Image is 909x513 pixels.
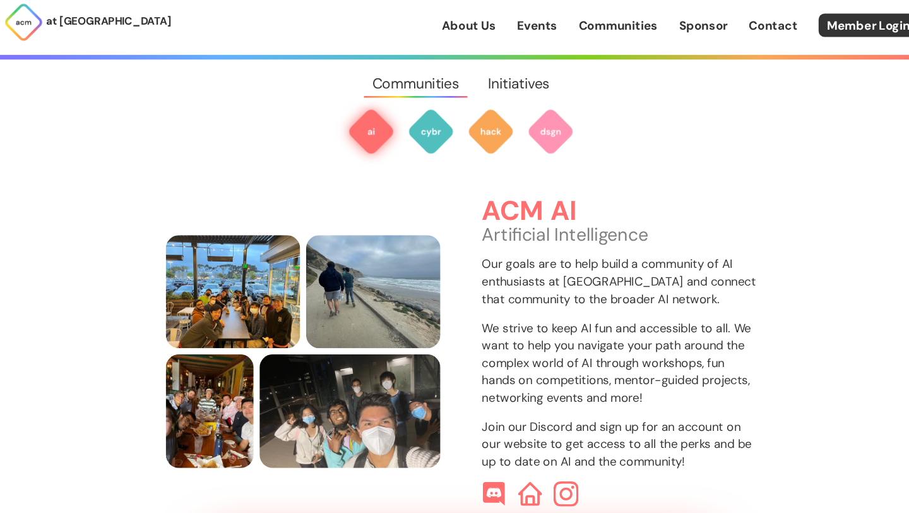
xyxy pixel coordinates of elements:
p: Artificial Intelligence [475,218,735,234]
a: Contact [728,20,774,36]
a: About Us [436,20,487,36]
img: ACM Cyber [403,106,449,151]
h3: ACM AI [475,190,735,219]
a: Events [508,20,546,36]
a: Initiatives [466,60,552,106]
img: three people, one holding a massive water jug, hiking by the sea [307,227,435,335]
a: Communities [566,20,641,36]
img: members sitting at a table smiling [174,227,302,335]
img: ACM AI [347,106,392,151]
img: ACM Logo [20,6,58,44]
img: ACM Hack [460,106,506,151]
img: ACM Design [517,106,562,151]
a: Member Login [794,16,889,39]
img: ACM AI Instagram [542,461,566,485]
p: Join our Discord and sign up for an account on our website to get access to all the perks and be ... [475,401,735,450]
img: people masked outside the elevators at Nobel Drive Station [263,340,435,448]
p: Our goals are to help build a community of AI enthusiasts at [GEOGRAPHIC_DATA] and connect that c... [475,246,735,295]
img: ACM AI Discord [475,461,497,484]
a: Communities [357,60,466,106]
p: We strive to keep AI fun and accessible to all. We want to help you navigate your path around the... [475,307,735,389]
img: ACM AI Website [509,461,532,484]
a: at [GEOGRAPHIC_DATA] [20,6,179,44]
p: at [GEOGRAPHIC_DATA] [61,16,179,32]
a: Sponsor [662,20,708,36]
img: a bunch of people sitting and smiling at a table [174,340,258,448]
